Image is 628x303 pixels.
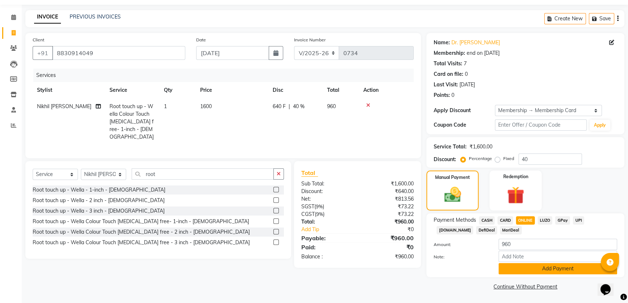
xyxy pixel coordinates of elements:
div: ₹960.00 [358,234,419,242]
a: Continue Without Payment [428,283,623,291]
th: Stylist [33,82,105,98]
input: Enter Offer / Coupon Code [495,119,587,131]
div: Card on file: [434,70,463,78]
div: Total: [296,218,358,226]
div: 0 [465,70,468,78]
span: Total [301,169,318,177]
input: Search by Name/Mobile/Email/Code [52,46,185,60]
span: 40 % [293,103,305,110]
div: Paid: [296,243,358,251]
div: ₹73.22 [358,210,419,218]
div: Discount: [434,156,456,163]
span: 960 [327,103,336,110]
input: Add Note [499,251,617,262]
div: Total Visits: [434,60,462,67]
div: Root touch up - Wella - 3 inch - [DEMOGRAPHIC_DATA] [33,207,165,215]
div: ( ) [296,203,358,210]
div: Root touch up - Wella Colour Touch [MEDICAL_DATA] free - 2 inch - [DEMOGRAPHIC_DATA] [33,228,250,236]
span: UPI [573,216,584,225]
a: PREVIOUS INVOICES [70,13,121,20]
button: Apply [590,120,610,131]
div: 7 [464,60,467,67]
label: Percentage [469,155,492,162]
th: Price [196,82,268,98]
span: LUZO [538,216,553,225]
div: Discount: [296,188,358,195]
span: 9% [316,211,323,217]
label: Note: [428,254,493,260]
input: Search or Scan [132,168,274,180]
div: Root touch up - Wella Colour Touch [MEDICAL_DATA] free- 1-inch - [DEMOGRAPHIC_DATA] [33,218,249,225]
th: Action [359,82,414,98]
div: Sub Total: [296,180,358,188]
div: Last Visit: [434,81,458,89]
a: INVOICE [34,11,61,24]
div: Root touch up - Wella - 2 inch - [DEMOGRAPHIC_DATA] [33,197,165,204]
div: ₹73.22 [358,203,419,210]
div: Coupon Code [434,121,495,129]
a: Dr. [PERSON_NAME] [451,39,500,46]
div: ₹813.56 [358,195,419,203]
div: Points: [434,91,450,99]
span: SGST [301,203,314,210]
span: CARD [497,216,513,225]
div: ₹0 [358,243,419,251]
span: [DOMAIN_NAME] [437,226,473,234]
th: Disc [268,82,323,98]
img: _cash.svg [439,185,466,204]
div: Payable: [296,234,358,242]
iframe: chat widget [598,274,621,296]
span: GPay [555,216,570,225]
label: Date [196,37,206,43]
label: Fixed [503,155,514,162]
div: Apply Discount [434,107,495,114]
span: 9% [316,204,323,209]
span: ONLINE [516,216,535,225]
span: | [289,103,290,110]
th: Qty [160,82,196,98]
label: Manual Payment [435,174,470,181]
div: ₹1,600.00 [358,180,419,188]
div: ₹0 [368,226,419,233]
th: Service [105,82,160,98]
button: Save [589,13,614,24]
span: CASH [479,216,495,225]
span: Nikhil [PERSON_NAME] [37,103,91,110]
a: Add Tip [296,226,368,233]
span: 640 F [273,103,286,110]
button: +91 [33,46,53,60]
button: Create New [544,13,586,24]
span: MariDeal [500,226,522,234]
span: 1600 [200,103,212,110]
span: 1 [164,103,167,110]
label: Amount: [428,241,493,248]
div: Membership: [434,49,465,57]
label: Client [33,37,44,43]
img: _gift.svg [501,184,530,206]
div: ( ) [296,210,358,218]
div: Balance : [296,253,358,261]
div: Service Total: [434,143,467,151]
button: Add Payment [499,263,617,274]
div: ₹960.00 [358,218,419,226]
label: Invoice Number [294,37,326,43]
div: Root touch up - Wella - 1-inch - [DEMOGRAPHIC_DATA] [33,186,165,194]
div: [DATE] [459,81,475,89]
div: ₹1,600.00 [470,143,492,151]
div: Net: [296,195,358,203]
div: ₹640.00 [358,188,419,195]
span: Payment Methods [434,216,476,224]
span: CGST [301,211,315,217]
label: Redemption [503,173,528,180]
input: Amount [499,239,617,250]
span: Root touch up - Wella Colour Touch [MEDICAL_DATA] free- 1-inch - [DEMOGRAPHIC_DATA] [110,103,154,140]
div: Root touch up - Wella Colour Touch [MEDICAL_DATA] free - 3 inch - [DEMOGRAPHIC_DATA] [33,239,250,246]
th: Total [323,82,359,98]
div: 0 [451,91,454,99]
div: ₹960.00 [358,253,419,261]
div: end on [DATE] [467,49,500,57]
span: DefiDeal [476,226,497,234]
div: Services [33,69,419,82]
div: Name: [434,39,450,46]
